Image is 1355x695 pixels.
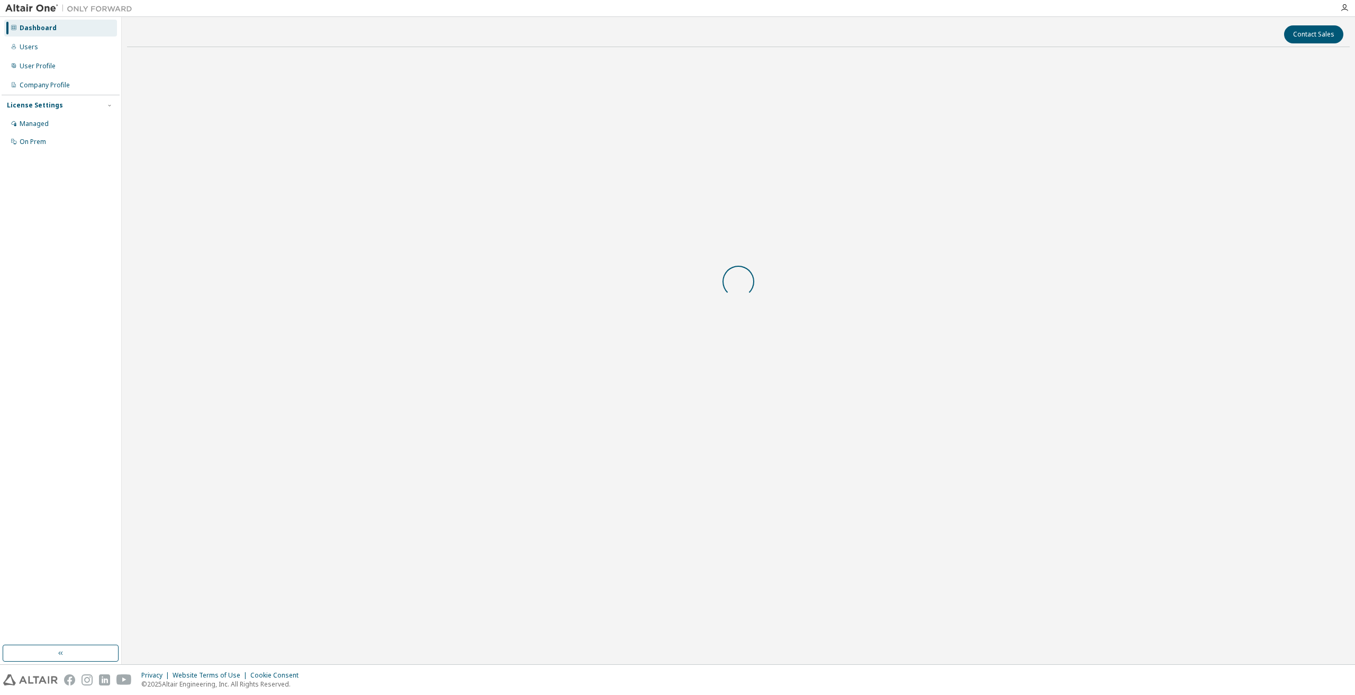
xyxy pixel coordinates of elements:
div: Privacy [141,671,173,680]
img: instagram.svg [82,674,93,685]
img: linkedin.svg [99,674,110,685]
div: Website Terms of Use [173,671,250,680]
img: altair_logo.svg [3,674,58,685]
img: youtube.svg [116,674,132,685]
div: License Settings [7,101,63,110]
div: Managed [20,120,49,128]
p: © 2025 Altair Engineering, Inc. All Rights Reserved. [141,680,305,689]
div: Users [20,43,38,51]
div: Dashboard [20,24,57,32]
div: Company Profile [20,81,70,89]
img: Altair One [5,3,138,14]
button: Contact Sales [1284,25,1343,43]
div: Cookie Consent [250,671,305,680]
div: User Profile [20,62,56,70]
img: facebook.svg [64,674,75,685]
div: On Prem [20,138,46,146]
